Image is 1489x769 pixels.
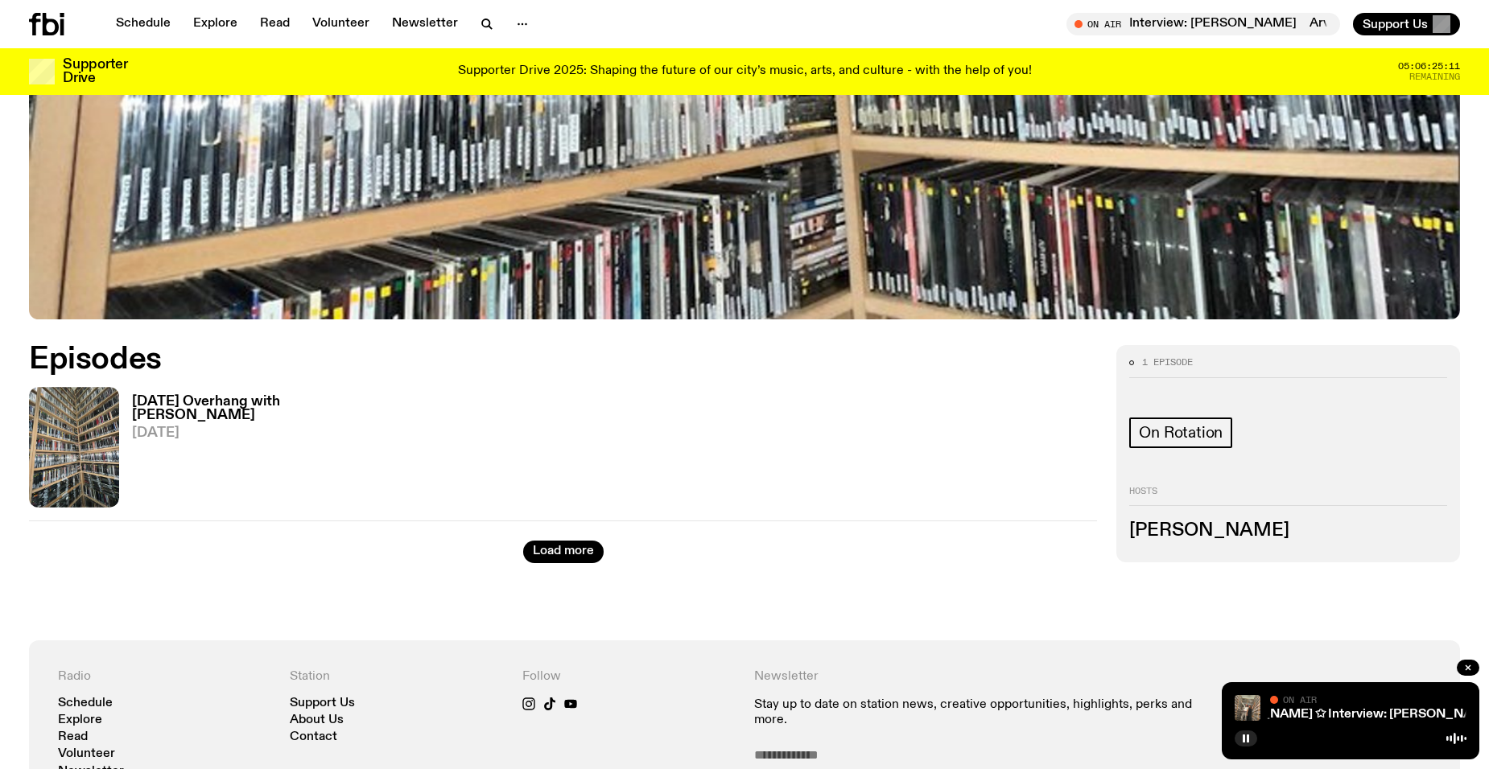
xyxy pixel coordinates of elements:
[184,13,247,35] a: Explore
[1283,694,1317,705] span: On Air
[523,541,604,563] button: Load more
[290,731,337,743] a: Contact
[1139,424,1223,442] span: On Rotation
[58,714,102,726] a: Explore
[1409,72,1460,81] span: Remaining
[382,13,468,35] a: Newsletter
[29,387,119,507] img: A corner shot of the fbi music library
[290,697,355,709] a: Support Us
[290,714,344,726] a: About Us
[63,58,127,85] h3: Supporter Drive
[1129,487,1447,506] h2: Hosts
[106,13,180,35] a: Schedule
[119,395,373,507] a: [DATE] Overhang with [PERSON_NAME][DATE]
[58,697,113,709] a: Schedule
[1129,522,1447,540] h3: [PERSON_NAME]
[1353,13,1460,35] button: Support Us
[250,13,299,35] a: Read
[290,669,502,685] h4: Station
[1066,13,1340,35] button: On AirArvos with [PERSON_NAME] ✩ Interview: [PERSON_NAME]Arvos with [PERSON_NAME] ✩ Interview: [P...
[1398,62,1460,71] span: 05:06:25:11
[522,669,735,685] h4: Follow
[303,13,379,35] a: Volunteer
[1142,358,1193,367] span: 1 episode
[458,64,1032,79] p: Supporter Drive 2025: Shaping the future of our city’s music, arts, and culture - with the help o...
[1129,417,1232,448] a: On Rotation
[58,731,88,743] a: Read
[754,669,1199,685] h4: Newsletter
[132,395,373,422] h3: [DATE] Overhang with [PERSON_NAME]
[132,426,373,440] span: [DATE]
[58,748,115,760] a: Volunteer
[1363,17,1428,31] span: Support Us
[58,669,270,685] h4: Radio
[29,345,976,374] h2: Episodes
[754,697,1199,728] p: Stay up to date on station news, creative opportunities, highlights, perks and more.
